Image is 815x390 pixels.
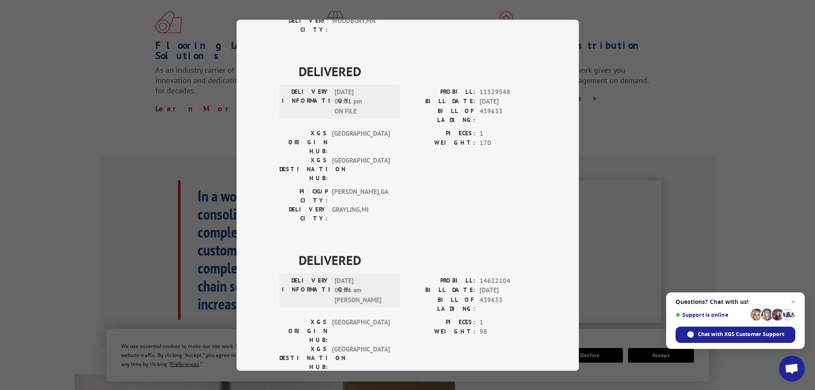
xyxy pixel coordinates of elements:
[480,295,536,313] span: 439633
[332,128,390,155] span: [GEOGRAPHIC_DATA]
[282,276,330,305] label: DELIVERY INFORMATION:
[299,61,536,80] span: DELIVERED
[335,87,392,116] span: [DATE] 03:01 pm ON FILE
[408,106,475,124] label: BILL OF LADING:
[299,250,536,269] span: DELIVERED
[480,276,536,286] span: 14622104
[480,97,536,107] span: [DATE]
[408,286,475,295] label: BILL DATE:
[480,106,536,124] span: 439633
[676,312,747,318] span: Support is online
[332,205,390,223] span: GRAYLING , MI
[408,327,475,337] label: WEIGHT:
[332,344,390,371] span: [GEOGRAPHIC_DATA]
[408,97,475,107] label: BILL DATE:
[408,276,475,286] label: PROBILL:
[480,327,536,337] span: 98
[408,128,475,138] label: PIECES:
[779,356,805,381] a: Open chat
[279,128,328,155] label: XGS ORIGIN HUB:
[480,87,536,97] span: 11529548
[480,138,536,148] span: 170
[676,298,795,305] span: Questions? Chat with us!
[408,87,475,97] label: PROBILL:
[282,87,330,116] label: DELIVERY INFORMATION:
[279,187,328,205] label: PICKUP CITY:
[279,155,328,182] label: XGS DESTINATION HUB:
[279,16,328,34] label: DELIVERY CITY:
[480,286,536,295] span: [DATE]
[480,317,536,327] span: 1
[332,155,390,182] span: [GEOGRAPHIC_DATA]
[279,344,328,371] label: XGS DESTINATION HUB:
[698,330,784,338] span: Chat with XGS Customer Support
[335,276,392,305] span: [DATE] 08:36 am [PERSON_NAME]
[480,128,536,138] span: 1
[332,16,390,34] span: WOODBURY , MN
[408,317,475,327] label: PIECES:
[332,187,390,205] span: [PERSON_NAME] , GA
[676,327,795,343] span: Chat with XGS Customer Support
[279,205,328,223] label: DELIVERY CITY:
[332,317,390,344] span: [GEOGRAPHIC_DATA]
[279,317,328,344] label: XGS ORIGIN HUB:
[408,138,475,148] label: WEIGHT:
[408,295,475,313] label: BILL OF LADING:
